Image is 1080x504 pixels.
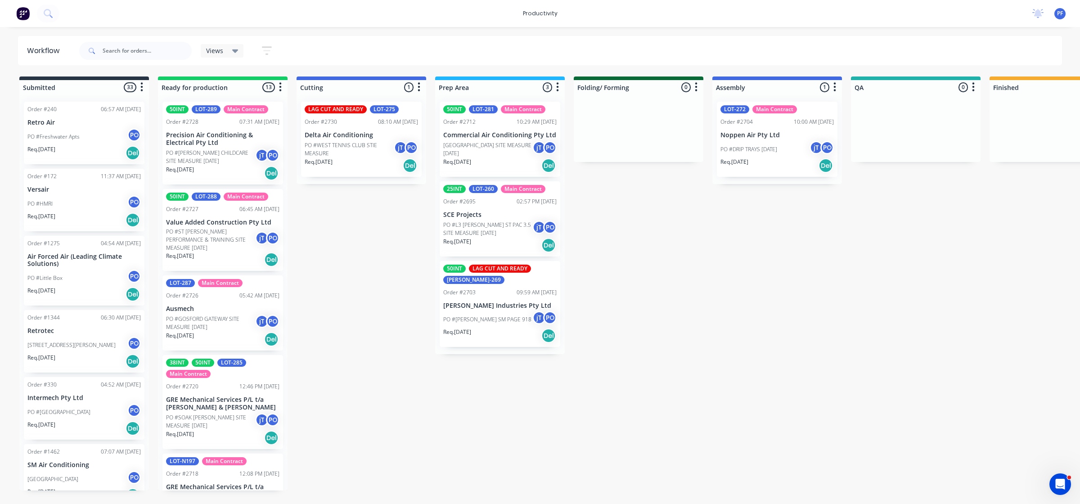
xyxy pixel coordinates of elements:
[517,288,557,297] div: 09:59 AM [DATE]
[101,105,141,113] div: 06:57 AM [DATE]
[440,181,560,256] div: 25INTLOT-260Main ContractOrder #269502:57 PM [DATE]SCE ProjectsPO #L3 [PERSON_NAME] ST PAC 3.5 SI...
[27,408,90,416] p: PO #[GEOGRAPHIC_DATA]
[127,128,141,142] div: PO
[27,253,141,268] p: Air Forced Air (Leading Climate Solutions)
[532,220,546,234] div: jT
[166,483,279,499] p: GRE Mechanical Services P/L t/a [PERSON_NAME] & [PERSON_NAME]
[305,158,333,166] p: Req. [DATE]
[717,102,837,177] div: LOT-272Main ContractOrder #270410:00 AM [DATE]Noppen Air Pty LtdPO #DRIP TRAYS [DATE]jTPOReq.[DAT...
[166,131,279,147] p: Precision Air Conditioning & Electrical Pty Ltd
[126,213,140,227] div: Del
[192,193,220,201] div: LOT-288
[162,275,283,351] div: LOT-287Main ContractOrder #272605:42 AM [DATE]AusmechPO #GOSFORD GATEWAY SITE MEASURE [DATE]jTPOR...
[1049,473,1071,495] iframe: Intercom live chat
[101,314,141,322] div: 06:30 AM [DATE]
[266,315,279,328] div: PO
[443,265,466,273] div: 50INT
[501,105,545,113] div: Main Contract
[127,337,141,350] div: PO
[166,359,189,367] div: 38INT
[127,471,141,484] div: PO
[239,205,279,213] div: 06:45 AM [DATE]
[27,394,141,402] p: Intermech Pty Ltd
[443,315,531,324] p: PO #[PERSON_NAME] SM PAGE 918
[27,186,141,193] p: Versair
[101,381,141,389] div: 04:52 AM [DATE]
[224,193,268,201] div: Main Contract
[27,274,63,282] p: PO #Little Box
[305,105,367,113] div: LAG CUT AND READY
[443,276,504,284] div: [PERSON_NAME]-269
[443,118,476,126] div: Order #2712
[126,146,140,160] div: Del
[443,211,557,219] p: SCE Projects
[27,475,78,483] p: [GEOGRAPHIC_DATA]
[443,238,471,246] p: Req. [DATE]
[166,252,194,260] p: Req. [DATE]
[443,288,476,297] div: Order #2703
[1057,9,1063,18] span: PF
[27,341,116,349] p: [STREET_ADDRESS][PERSON_NAME]
[162,189,283,271] div: 50INTLOT-288Main ContractOrder #272706:45 AM [DATE]Value Added Construction Pty LtdPO #ST [PERSON...
[166,457,199,465] div: LOT-N197
[810,141,823,154] div: jT
[166,228,255,252] p: PO #ST [PERSON_NAME] PERFORMANCE & TRAINING SITE MEASURE [DATE]
[27,239,60,247] div: Order #1275
[166,149,255,165] p: PO #[PERSON_NAME] CHILDCARE SITE MEASURE [DATE]
[166,470,198,478] div: Order #2718
[266,413,279,427] div: PO
[217,359,246,367] div: LOT-285
[166,279,195,287] div: LOT-287
[394,141,407,154] div: jT
[543,220,557,234] div: PO
[166,382,198,391] div: Order #2720
[27,200,53,208] p: PO #HMRI
[543,141,557,154] div: PO
[27,212,55,220] p: Req. [DATE]
[305,141,394,157] p: PO #WEST TENNIS CLUB STIE MEASURE
[720,158,748,166] p: Req. [DATE]
[239,118,279,126] div: 07:31 AM [DATE]
[752,105,797,113] div: Main Contract
[443,185,466,193] div: 25INT
[239,470,279,478] div: 12:08 PM [DATE]
[27,448,60,456] div: Order #1462
[443,141,532,157] p: [GEOGRAPHIC_DATA] SITE MEASURE [DATE]
[443,302,557,310] p: [PERSON_NAME] Industries Pty Ltd
[264,252,279,267] div: Del
[443,158,471,166] p: Req. [DATE]
[166,105,189,113] div: 50INT
[27,327,141,335] p: Retrotec
[443,328,471,336] p: Req. [DATE]
[264,431,279,445] div: Del
[517,118,557,126] div: 10:29 AM [DATE]
[166,205,198,213] div: Order #2727
[162,355,283,449] div: 38INT50INTLOT-285Main ContractOrder #272012:46 PM [DATE]GRE Mechanical Services P/L t/a [PERSON_N...
[469,265,531,273] div: LAG CUT AND READY
[266,231,279,245] div: PO
[27,354,55,362] p: Req. [DATE]
[443,198,476,206] div: Order #2695
[27,421,55,429] p: Req. [DATE]
[720,105,749,113] div: LOT-272
[202,457,247,465] div: Main Contract
[126,421,140,436] div: Del
[166,430,194,438] p: Req. [DATE]
[264,166,279,180] div: Del
[126,354,140,369] div: Del
[224,105,268,113] div: Main Contract
[370,105,399,113] div: LOT-275
[440,261,560,347] div: 50INTLAG CUT AND READY[PERSON_NAME]-269Order #270309:59 AM [DATE][PERSON_NAME] Industries Pty Ltd...
[166,166,194,174] p: Req. [DATE]
[720,145,777,153] p: PO #DRIP TRAYS [DATE]
[127,404,141,417] div: PO
[162,102,283,184] div: 50INTLOT-289Main ContractOrder #272807:31 AM [DATE]Precision Air Conditioning & Electrical Pty Lt...
[166,370,211,378] div: Main Contract
[27,119,141,126] p: Retro Air
[101,172,141,180] div: 11:37 AM [DATE]
[27,45,64,56] div: Workflow
[127,270,141,283] div: PO
[126,488,140,503] div: Del
[501,185,545,193] div: Main Contract
[166,193,189,201] div: 50INT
